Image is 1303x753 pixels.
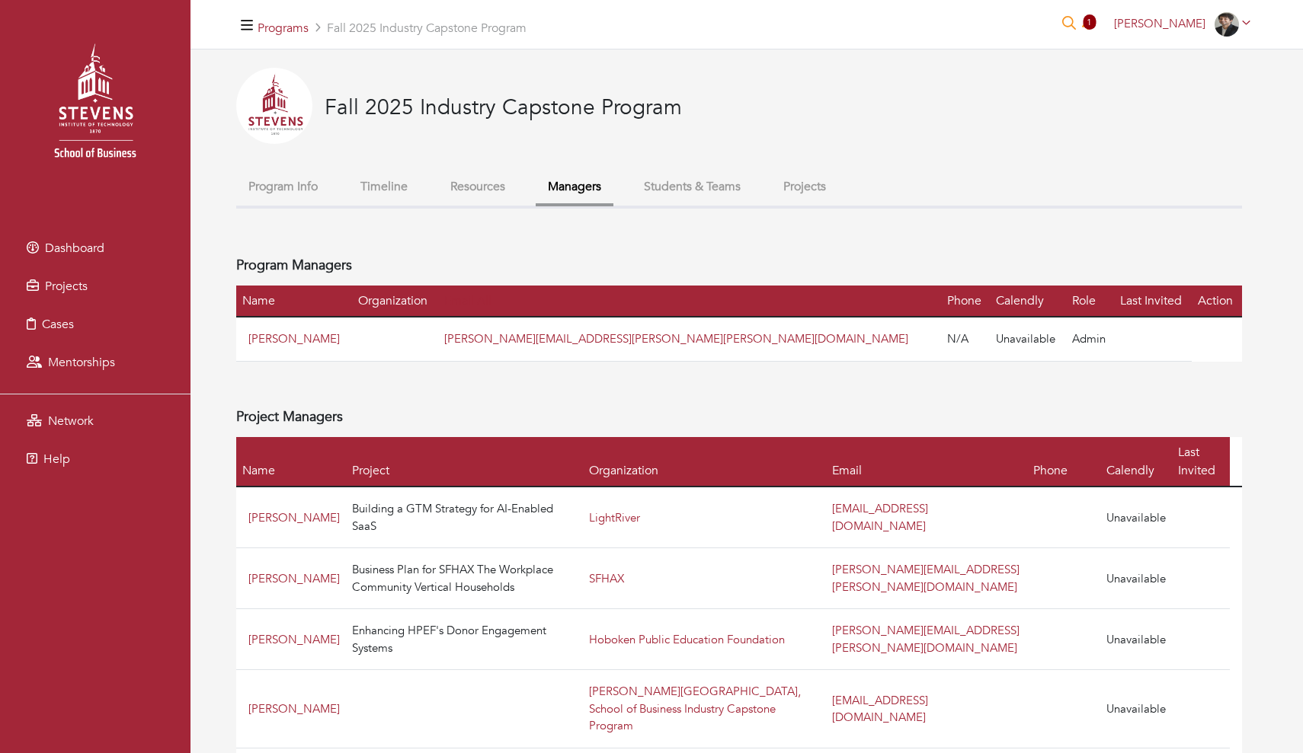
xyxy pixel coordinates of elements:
th: Role [1066,286,1114,317]
th: Last Invited [1172,437,1230,487]
td: N/A [941,317,990,361]
a: [PERSON_NAME] [248,571,340,586]
a: [PERSON_NAME] [248,632,340,647]
a: Projects [4,271,187,302]
th: Phone [1027,437,1100,487]
a: [EMAIL_ADDRESS][DOMAIN_NAME] [832,693,928,726]
button: Program Info [236,171,330,203]
a: [PERSON_NAME][EMAIL_ADDRESS][PERSON_NAME][PERSON_NAME][DOMAIN_NAME] [444,331,908,346]
h3: Fall 2025 Industry Capstone Program [325,95,682,121]
a: [PERSON_NAME] [248,510,340,525]
span: Help [43,451,70,467]
a: [PERSON_NAME][GEOGRAPHIC_DATA], School of Business Industry Capstone Program [589,684,801,733]
a: Mentorships [4,347,187,378]
button: Students & Teams [632,171,753,203]
h4: Program Managers [236,257,352,274]
a: [PERSON_NAME] [1107,16,1257,31]
th: Organization [583,437,826,487]
td: Enhancing HPEF's Donor Engagement Systems [346,609,583,670]
span: Cases [42,316,74,333]
a: [PERSON_NAME] [248,701,340,716]
span: Dashboard [45,240,104,257]
th: Action [1192,286,1242,317]
th: Last Invited [1114,286,1192,317]
span: [PERSON_NAME] [1114,16,1205,31]
a: [PERSON_NAME] [248,331,340,346]
img: stevens_logo.png [15,27,175,187]
td: Admin [1066,317,1114,361]
button: Resources [438,171,517,203]
td: Business Plan for SFHAX The Workplace Community Vertical Households [346,548,583,609]
th: Name [236,437,346,487]
th: Organization [352,286,438,317]
a: LightRiver [589,510,640,525]
a: Hoboken Public Education Foundation [589,632,785,647]
span: Network [48,413,94,429]
a: Programs [258,20,309,37]
th: Name [236,286,352,317]
h5: Fall 2025 Industry Capstone Program [258,21,527,36]
button: Managers [536,171,613,206]
td: Building a GTM Strategy for AI-Enabled SaaS [346,487,583,548]
th: Phone [941,286,990,317]
img: Headshot.JPG [1215,12,1239,37]
td: Unavailable [1100,487,1172,548]
a: Dashboard [4,233,187,263]
a: [PERSON_NAME][EMAIL_ADDRESS][PERSON_NAME][DOMAIN_NAME] [832,562,1020,595]
th: Calendly [1100,437,1172,487]
a: Help [4,444,187,474]
span: 1 [1083,14,1096,30]
a: SFHAX [589,571,624,586]
a: [PERSON_NAME][EMAIL_ADDRESS][PERSON_NAME][DOMAIN_NAME] [832,623,1020,656]
td: Unavailable [1100,548,1172,609]
a: Cases [4,309,187,340]
span: Projects [45,278,88,295]
a: [EMAIL_ADDRESS][DOMAIN_NAME] [832,501,928,534]
button: Projects [771,171,838,203]
button: Timeline [348,171,420,203]
th: Project [346,437,583,487]
a: Email All [444,292,491,309]
img: 2025-04-24%20134207.png [236,68,312,144]
h4: Project Managers [236,409,343,426]
td: Unavailable [1100,609,1172,670]
span: Mentorships [48,354,115,371]
th: Email [826,437,1027,487]
a: 1 [1082,16,1094,34]
td: Unavailable [990,317,1065,361]
a: Network [4,406,187,436]
th: Calendly [990,286,1065,317]
td: Unavailable [1100,670,1172,748]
